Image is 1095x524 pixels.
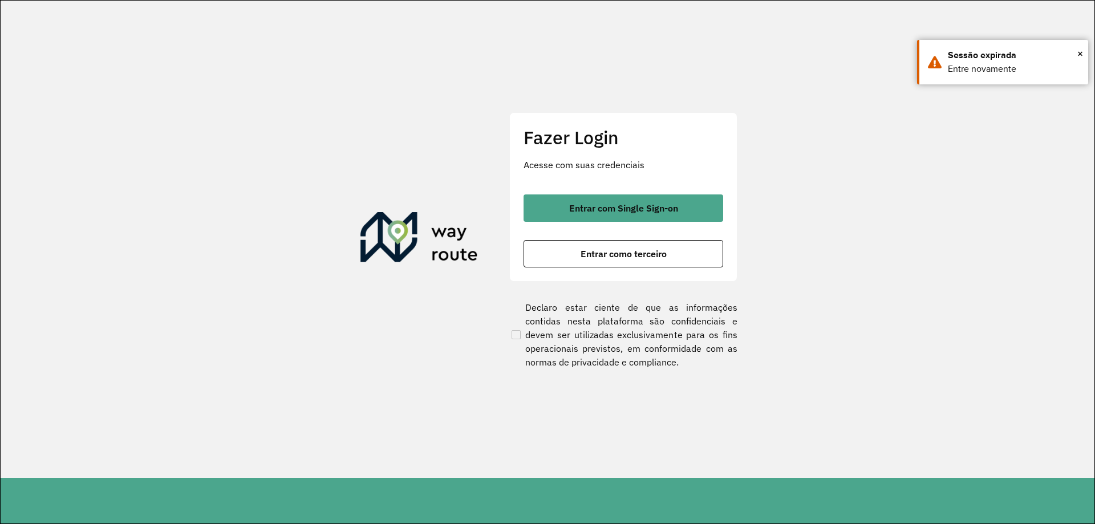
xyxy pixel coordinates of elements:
h2: Fazer Login [524,127,723,148]
div: Entre novamente [948,62,1080,76]
span: Entrar como terceiro [581,249,667,258]
button: button [524,240,723,267]
span: × [1077,45,1083,62]
div: Sessão expirada [948,48,1080,62]
button: button [524,194,723,222]
p: Acesse com suas credenciais [524,158,723,172]
label: Declaro estar ciente de que as informações contidas nesta plataforma são confidenciais e devem se... [509,300,737,369]
button: Close [1077,45,1083,62]
span: Entrar com Single Sign-on [569,204,678,213]
img: Roteirizador AmbevTech [360,212,478,267]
